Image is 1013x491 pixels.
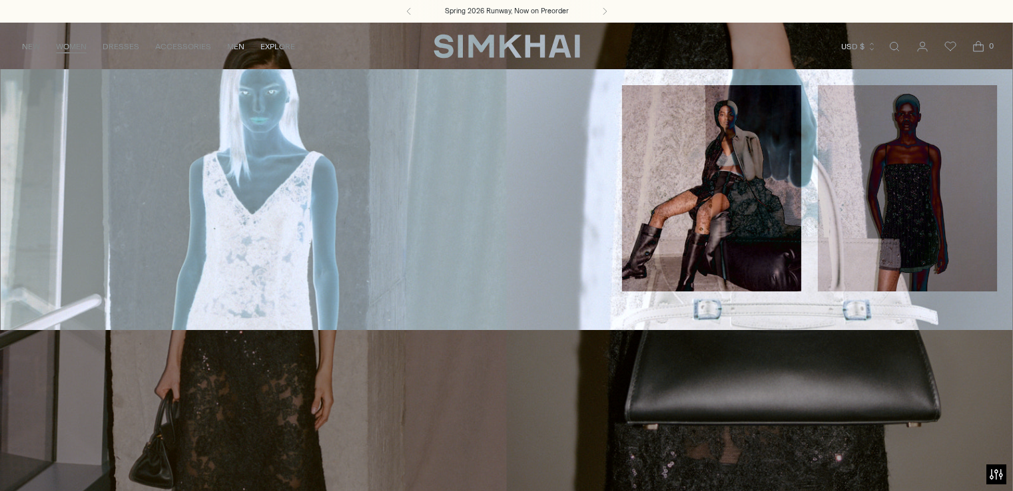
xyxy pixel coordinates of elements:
[937,33,964,60] a: Wishlist
[841,32,876,61] button: USD $
[965,33,992,60] a: Open cart modal
[434,33,580,59] a: SIMKHAI
[22,32,40,61] a: NEW
[985,40,997,52] span: 0
[881,33,908,60] a: Open search modal
[155,32,211,61] a: ACCESSORIES
[227,32,244,61] a: MEN
[56,32,87,61] a: WOMEN
[260,32,295,61] a: EXPLORE
[103,32,139,61] a: DRESSES
[909,33,936,60] a: Go to the account page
